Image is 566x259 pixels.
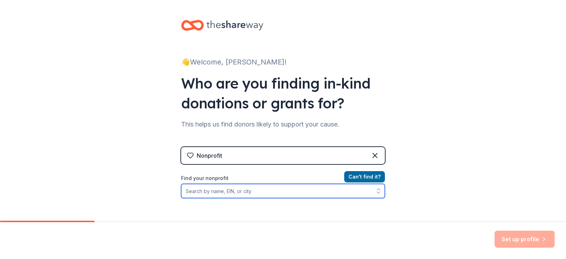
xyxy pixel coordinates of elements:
div: Who are you finding in-kind donations or grants for? [181,73,385,113]
div: This helps us find donors likely to support your cause. [181,119,385,130]
button: Can't find it? [344,171,385,182]
input: Search by name, EIN, or city [181,184,385,198]
div: 👋 Welcome, [PERSON_NAME]! [181,56,385,68]
label: Find your nonprofit [181,174,385,182]
div: Nonprofit [197,151,222,160]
